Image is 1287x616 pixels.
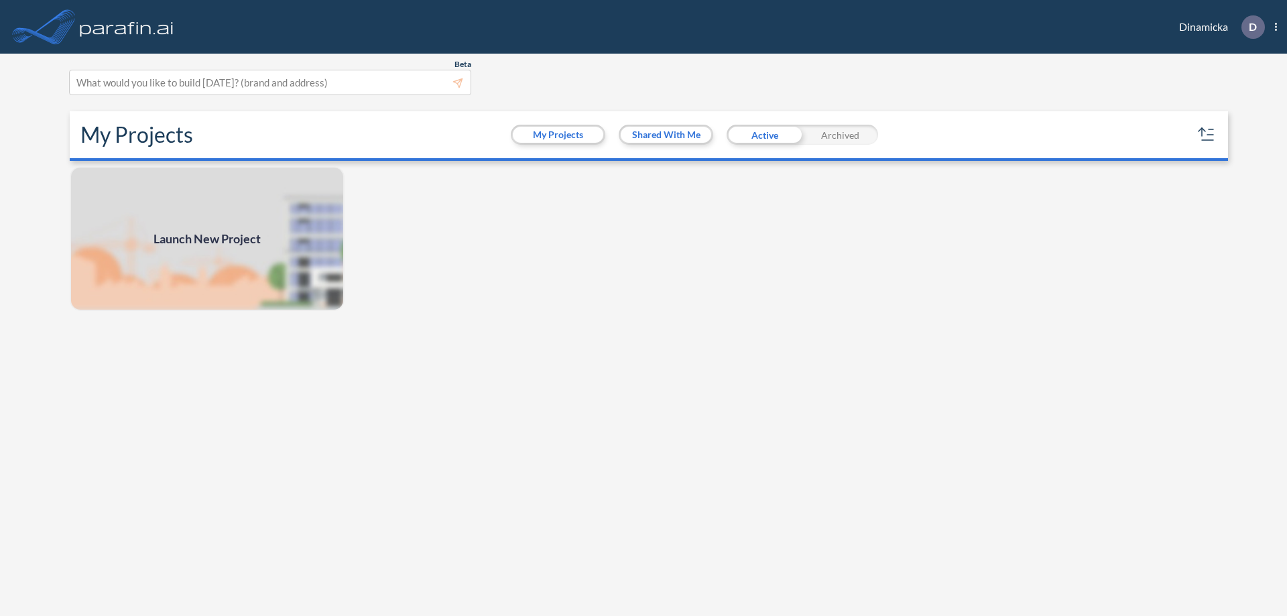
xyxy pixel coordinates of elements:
[70,166,345,311] a: Launch New Project
[727,125,802,145] div: Active
[80,122,193,147] h2: My Projects
[1196,124,1217,145] button: sort
[513,127,603,143] button: My Projects
[70,166,345,311] img: add
[454,59,471,70] span: Beta
[77,13,176,40] img: logo
[802,125,878,145] div: Archived
[621,127,711,143] button: Shared With Me
[1249,21,1257,33] p: D
[154,230,261,248] span: Launch New Project
[1159,15,1277,39] div: Dinamicka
